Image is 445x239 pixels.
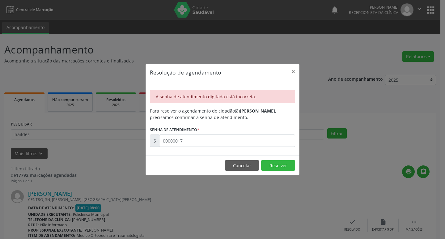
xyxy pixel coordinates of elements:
div: A senha de atendimento digitada está incorreta. [150,90,295,103]
button: Cancelar [225,160,259,171]
div: S [150,134,159,147]
b: [PERSON_NAME] [240,108,275,114]
label: Senha de atendimento [150,125,199,134]
h5: Resolução de agendamento [150,68,221,76]
div: Para resolver o agendamento do cidadão(ã) , precisamos confirmar a senha de atendimento. [150,108,295,121]
button: Close [287,64,299,79]
button: Resolver [261,160,295,171]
